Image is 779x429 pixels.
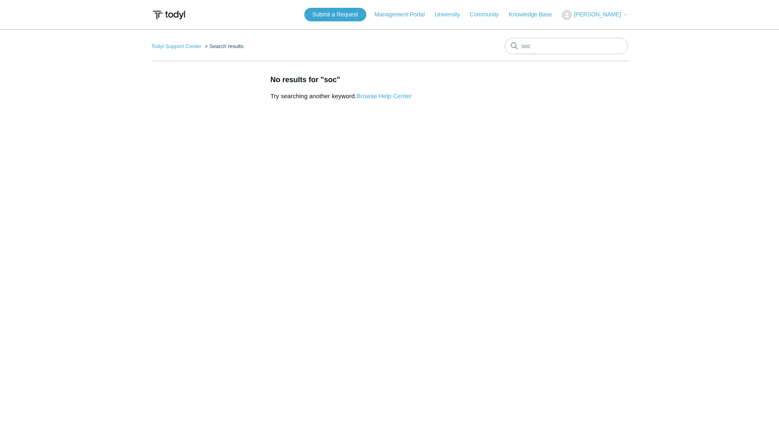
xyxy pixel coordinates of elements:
[375,10,433,19] a: Management Portal
[203,43,244,49] li: Search results
[152,7,186,23] img: Todyl Support Center Help Center home page
[271,92,628,101] p: Try searching another keyword.
[304,8,366,21] a: Submit a Request
[356,92,411,99] a: Browse Help Center
[152,43,202,49] a: Todyl Support Center
[505,38,628,54] input: Search
[470,10,507,19] a: Community
[509,10,560,19] a: Knowledge Base
[562,10,627,20] button: [PERSON_NAME]
[152,43,203,49] li: Todyl Support Center
[574,11,621,18] span: [PERSON_NAME]
[434,10,468,19] a: University
[271,74,628,85] h1: No results for "soc"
